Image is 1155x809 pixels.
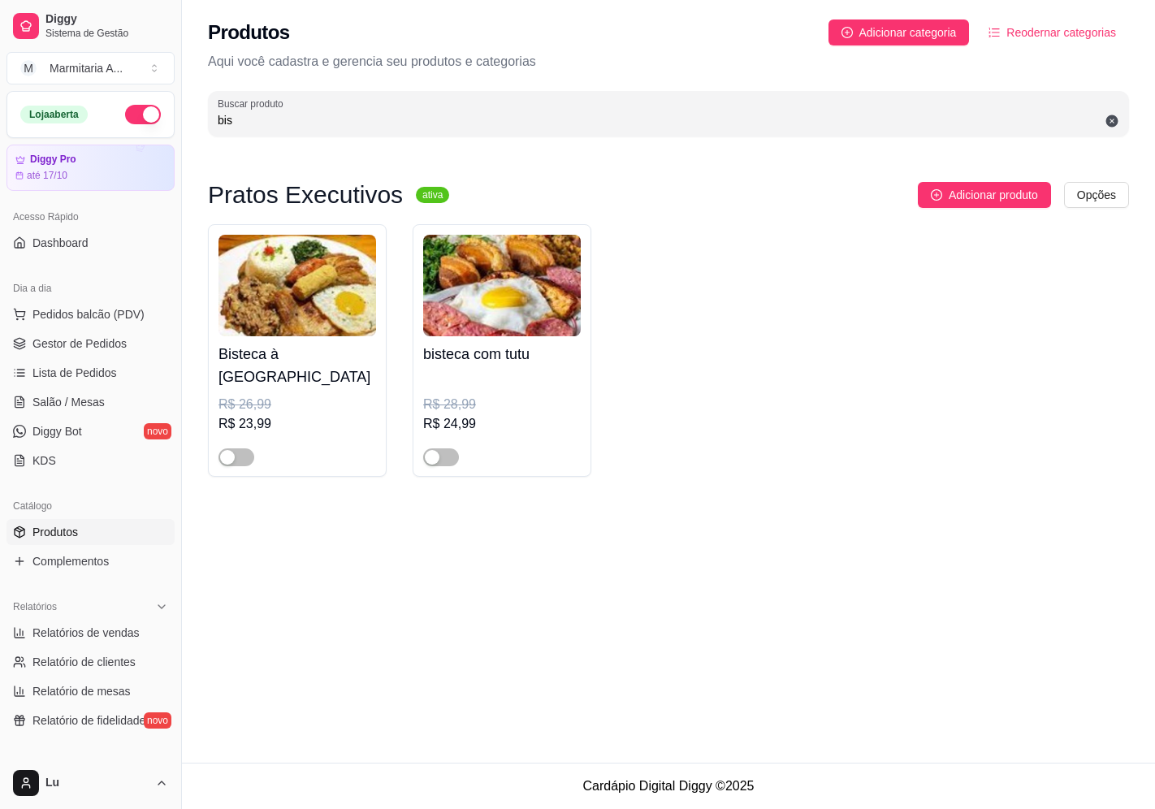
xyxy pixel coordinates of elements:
[32,394,105,410] span: Salão / Mesas
[6,204,175,230] div: Acesso Rápido
[423,235,581,336] img: product-image
[988,27,1000,38] span: ordered-list
[30,154,76,166] article: Diggy Pro
[975,19,1129,45] button: Reodernar categorias
[859,24,957,41] span: Adicionar categoria
[6,620,175,646] a: Relatórios de vendas
[6,519,175,545] a: Produtos
[32,524,78,540] span: Produtos
[218,235,376,336] img: product-image
[1064,182,1129,208] button: Opções
[45,27,168,40] span: Sistema de Gestão
[32,683,131,699] span: Relatório de mesas
[423,343,581,366] h4: bisteca com tutu
[416,187,449,203] sup: ativa
[6,418,175,444] a: Diggy Botnovo
[1006,24,1116,41] span: Reodernar categorias
[841,27,853,38] span: plus-circle
[45,12,168,27] span: Diggy
[6,678,175,704] a: Relatório de mesas
[423,395,581,414] div: R$ 28,99
[32,335,127,352] span: Gestor de Pedidos
[32,452,56,469] span: KDS
[6,493,175,519] div: Catálogo
[6,707,175,733] a: Relatório de fidelidadenovo
[32,654,136,670] span: Relatório de clientes
[208,185,403,205] h3: Pratos Executivos
[208,19,290,45] h2: Produtos
[32,712,145,729] span: Relatório de fidelidade
[20,106,88,123] div: Loja aberta
[20,60,37,76] span: M
[32,423,82,439] span: Diggy Bot
[32,365,117,381] span: Lista de Pedidos
[1077,186,1116,204] span: Opções
[828,19,970,45] button: Adicionar categoria
[218,112,1119,128] input: Buscar produto
[32,306,145,322] span: Pedidos balcão (PDV)
[931,189,942,201] span: plus-circle
[32,553,109,569] span: Complementos
[218,414,376,434] div: R$ 23,99
[949,186,1038,204] span: Adicionar produto
[6,331,175,357] a: Gestor de Pedidos
[182,763,1155,809] footer: Cardápio Digital Diggy © 2025
[50,60,123,76] div: Marmitaria A ...
[218,97,289,110] label: Buscar produto
[45,776,149,790] span: Lu
[423,414,581,434] div: R$ 24,99
[6,6,175,45] a: DiggySistema de Gestão
[6,360,175,386] a: Lista de Pedidos
[32,625,140,641] span: Relatórios de vendas
[218,395,376,414] div: R$ 26,99
[6,230,175,256] a: Dashboard
[218,343,376,388] h4: Bisteca à [GEOGRAPHIC_DATA]
[6,389,175,415] a: Salão / Mesas
[6,145,175,191] a: Diggy Proaté 17/10
[6,649,175,675] a: Relatório de clientes
[918,182,1051,208] button: Adicionar produto
[6,753,175,779] div: Gerenciar
[6,548,175,574] a: Complementos
[6,448,175,474] a: KDS
[6,52,175,84] button: Select a team
[6,301,175,327] button: Pedidos balcão (PDV)
[13,600,57,613] span: Relatórios
[27,169,67,182] article: até 17/10
[6,275,175,301] div: Dia a dia
[32,235,89,251] span: Dashboard
[208,52,1129,71] p: Aqui você cadastra e gerencia seu produtos e categorias
[125,105,161,124] button: Alterar Status
[6,764,175,803] button: Lu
